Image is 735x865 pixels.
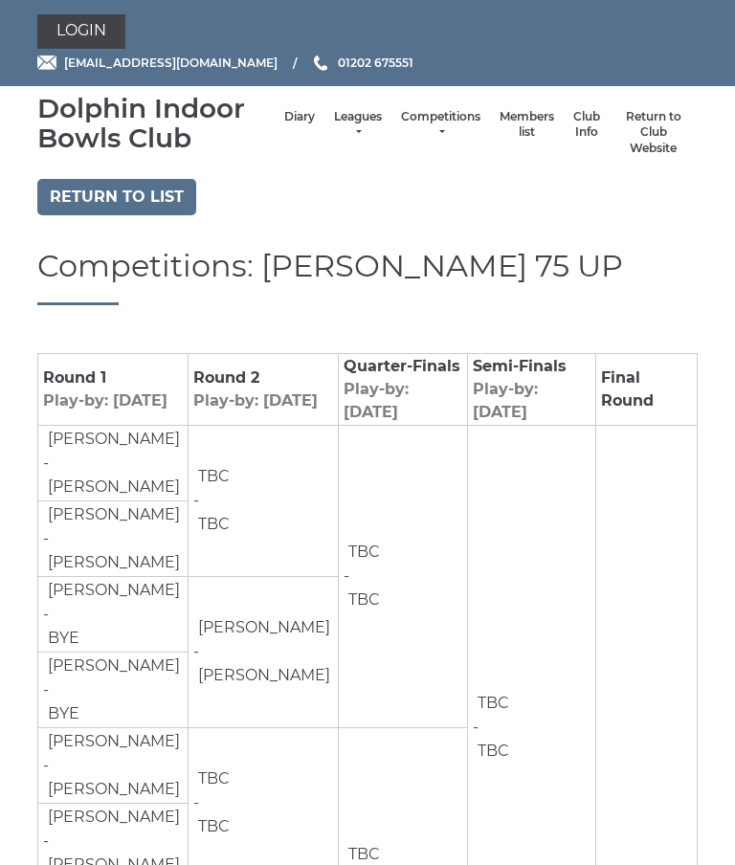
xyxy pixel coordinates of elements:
[43,578,181,603] td: [PERSON_NAME]
[43,777,181,802] td: [PERSON_NAME]
[619,109,688,157] a: Return to Club Website
[344,588,381,612] td: TBC
[38,500,189,576] td: -
[43,805,181,830] td: [PERSON_NAME]
[37,179,196,215] a: Return to list
[189,576,339,727] td: -
[467,353,595,425] td: Semi-Finals
[43,626,80,651] td: BYE
[37,54,278,72] a: Email [EMAIL_ADDRESS][DOMAIN_NAME]
[193,512,231,537] td: TBC
[193,464,231,489] td: TBC
[344,540,381,565] td: TBC
[193,615,331,640] td: [PERSON_NAME]
[37,55,56,70] img: Email
[401,109,480,141] a: Competitions
[334,109,382,141] a: Leagues
[37,249,698,304] h1: Competitions: [PERSON_NAME] 75 UP
[43,550,181,575] td: [PERSON_NAME]
[38,425,189,500] td: -
[284,109,315,125] a: Diary
[64,55,278,70] span: [EMAIL_ADDRESS][DOMAIN_NAME]
[43,475,181,499] td: [PERSON_NAME]
[37,94,275,153] div: Dolphin Indoor Bowls Club
[473,380,538,421] span: Play-by: [DATE]
[43,729,181,754] td: [PERSON_NAME]
[314,55,327,71] img: Phone us
[338,55,413,70] span: 01202 675551
[473,739,510,764] td: TBC
[193,391,318,410] span: Play-by: [DATE]
[193,814,231,839] td: TBC
[339,353,468,425] td: Quarter-Finals
[43,654,181,678] td: [PERSON_NAME]
[500,109,554,141] a: Members list
[43,391,167,410] span: Play-by: [DATE]
[43,502,181,527] td: [PERSON_NAME]
[38,353,189,425] td: Round 1
[344,380,409,421] span: Play-by: [DATE]
[38,652,189,727] td: -
[189,425,339,576] td: -
[311,54,413,72] a: Phone us 01202 675551
[193,663,331,688] td: [PERSON_NAME]
[473,691,510,716] td: TBC
[37,14,125,49] a: Login
[43,427,181,452] td: [PERSON_NAME]
[595,353,697,425] td: Final Round
[43,701,80,726] td: BYE
[38,727,189,803] td: -
[193,766,231,791] td: TBC
[189,353,339,425] td: Round 2
[38,576,189,652] td: -
[573,109,600,141] a: Club Info
[339,425,468,727] td: -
